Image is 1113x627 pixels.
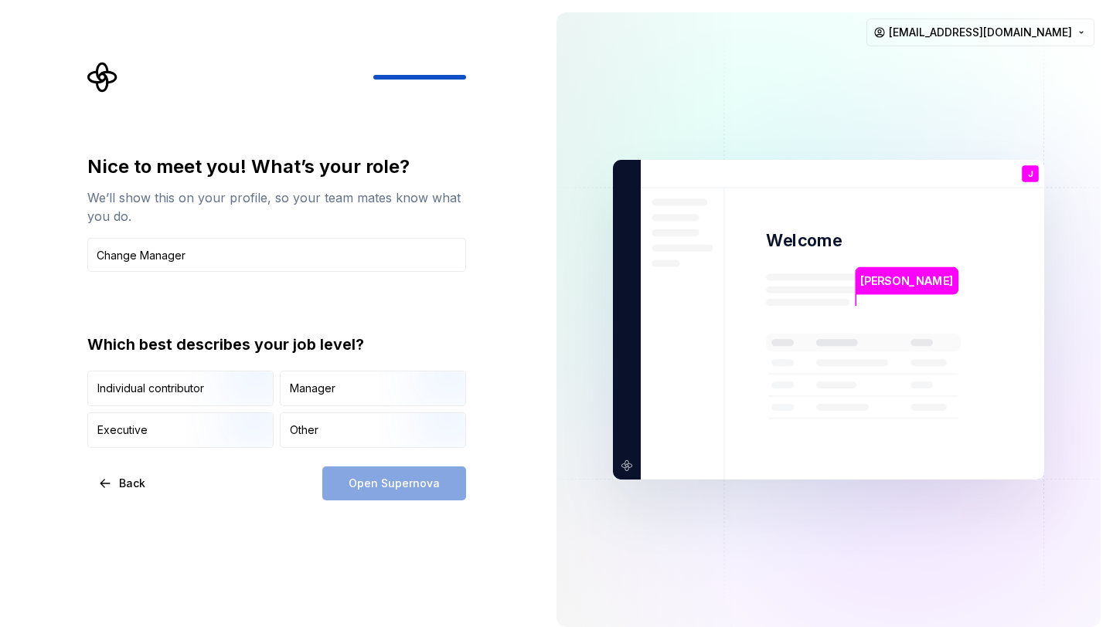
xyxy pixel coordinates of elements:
[87,62,118,93] svg: Supernova Logo
[1028,170,1033,178] p: J
[290,422,318,438] div: Other
[119,476,145,491] span: Back
[290,381,335,396] div: Manager
[860,273,953,290] p: [PERSON_NAME]
[87,466,158,500] button: Back
[97,381,204,396] div: Individual contributor
[866,19,1094,46] button: [EMAIL_ADDRESS][DOMAIN_NAME]
[87,188,466,225] div: We’ll show this on your profile, so your team mates know what you do.
[87,154,466,179] div: Nice to meet you! What’s your role?
[87,334,466,355] div: Which best describes your job level?
[889,25,1072,40] span: [EMAIL_ADDRESS][DOMAIN_NAME]
[87,238,466,272] input: Job title
[97,422,148,438] div: Executive
[766,229,842,252] p: Welcome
